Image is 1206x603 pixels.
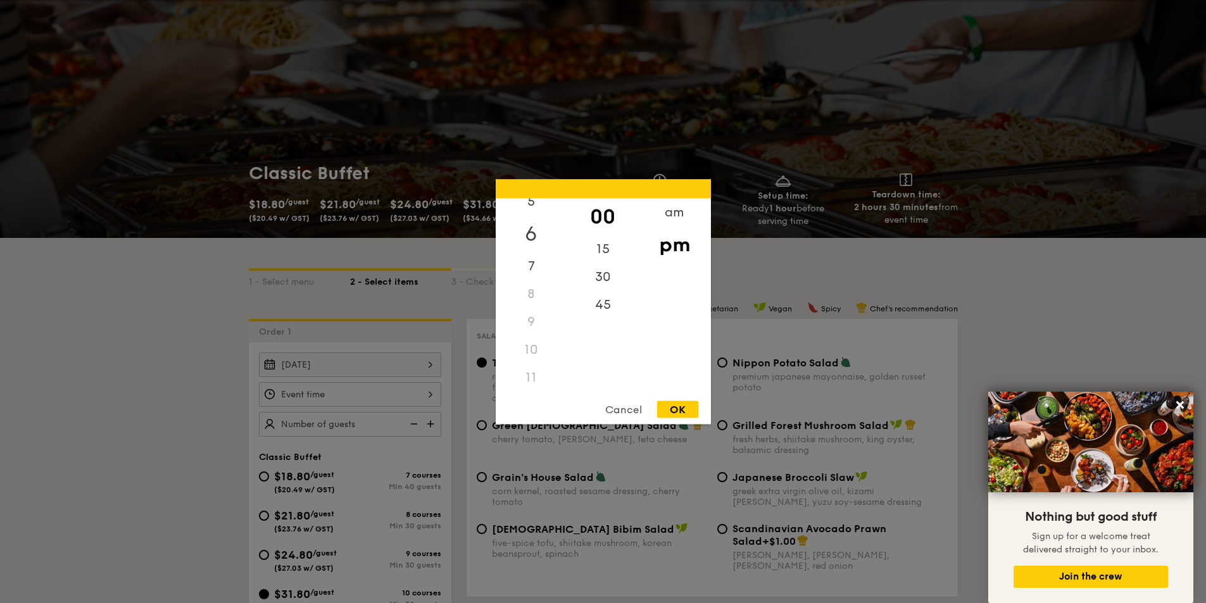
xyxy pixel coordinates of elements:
[496,187,567,215] div: 5
[639,226,710,263] div: pm
[496,252,567,280] div: 7
[593,401,655,418] div: Cancel
[567,263,639,290] div: 30
[1014,566,1168,588] button: Join the crew
[657,401,698,418] div: OK
[496,363,567,391] div: 11
[496,308,567,335] div: 9
[1023,531,1159,555] span: Sign up for a welcome treat delivered straight to your inbox.
[567,198,639,235] div: 00
[567,235,639,263] div: 15
[639,198,710,226] div: am
[496,335,567,363] div: 10
[567,290,639,318] div: 45
[496,215,567,252] div: 6
[1170,395,1190,415] button: Close
[1025,509,1157,525] span: Nothing but good stuff
[496,280,567,308] div: 8
[988,392,1193,492] img: DSC07876-Edit02-Large.jpeg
